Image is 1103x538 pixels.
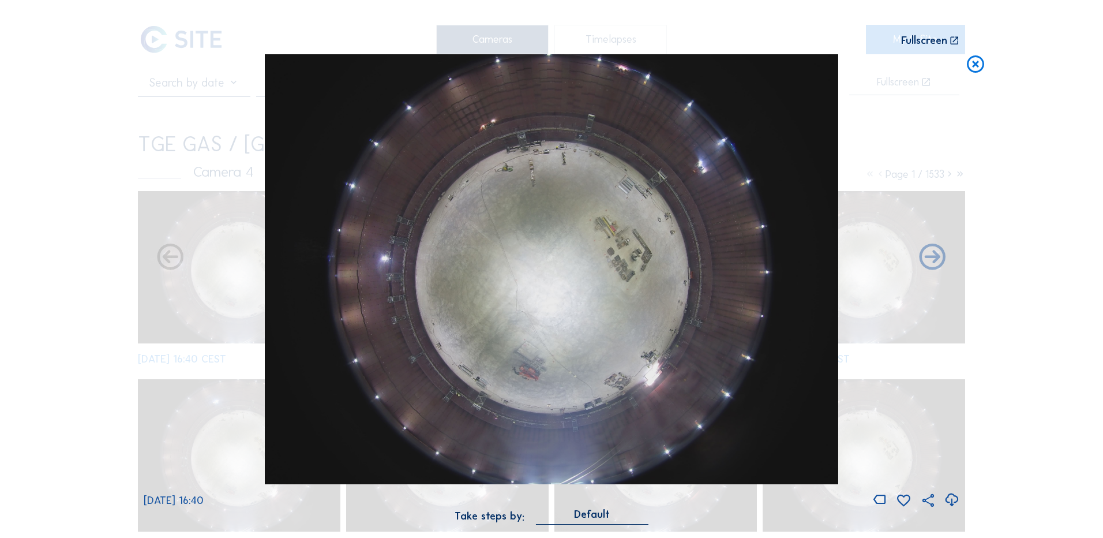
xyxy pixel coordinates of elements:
img: Image [265,54,838,485]
div: Take steps by: [455,511,524,521]
div: Default [574,509,610,520]
i: Back [917,242,948,274]
span: [DATE] 16:40 [144,494,204,507]
i: Forward [155,242,186,274]
div: Fullscreen [901,35,947,46]
div: Default [536,509,648,525]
